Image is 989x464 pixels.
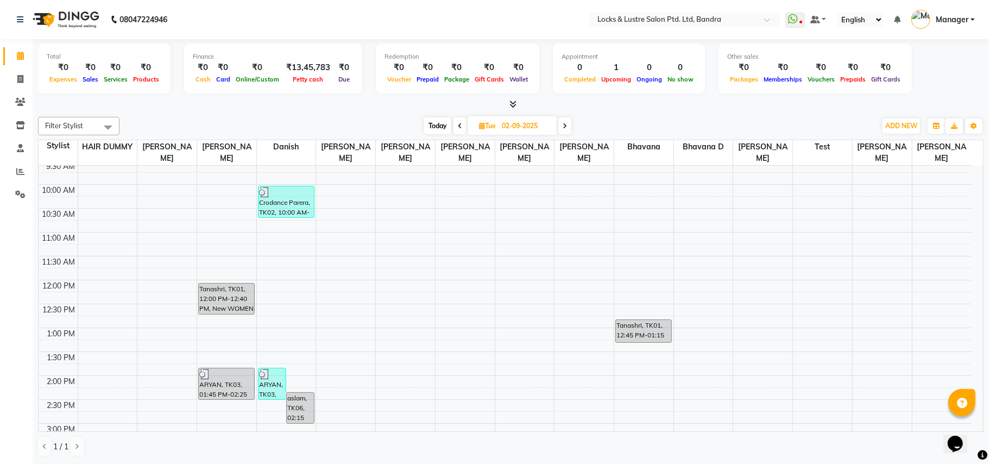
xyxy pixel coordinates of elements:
[616,320,671,342] div: Tanashri, TK01, 12:45 PM-01:15 PM, New GEL POLISH
[213,76,233,83] span: Card
[259,186,314,217] div: Crodance Parera, TK02, 10:00 AM-10:40 AM, New MEN HAIRCUT 99- OG
[868,61,903,74] div: ₹0
[287,393,314,423] div: aslam, TK06, 02:15 PM-02:55 PM, New MEN HAIRCUT 99- OG
[193,61,213,74] div: ₹0
[101,76,130,83] span: Services
[665,61,696,74] div: 0
[259,368,286,399] div: ARYAN, TK03, 01:45 PM-02:25 PM, New MEN HAIRCUT 99- OG
[414,76,442,83] span: Prepaid
[476,122,499,130] span: Tue
[45,328,78,340] div: 1:00 PM
[47,61,80,74] div: ₹0
[837,76,868,83] span: Prepaids
[562,61,599,74] div: 0
[47,52,162,61] div: Total
[40,209,78,220] div: 10:30 AM
[40,256,78,268] div: 11:30 AM
[414,61,442,74] div: ₹0
[40,233,78,244] div: 11:00 AM
[805,76,837,83] span: Vouchers
[936,14,968,26] span: Manager
[80,61,101,74] div: ₹0
[634,76,665,83] span: Ongoing
[291,76,326,83] span: Petty cash
[665,76,696,83] span: No show
[472,76,507,83] span: Gift Cards
[213,61,233,74] div: ₹0
[385,52,531,61] div: Redemption
[885,122,917,130] span: ADD NEW
[599,76,634,83] span: Upcoming
[119,4,167,35] b: 08047224946
[80,76,101,83] span: Sales
[282,61,335,74] div: ₹13,45,783
[233,61,282,74] div: ₹0
[199,284,254,314] div: Tanashri, TK01, 12:00 PM-12:40 PM, New WOMEN HAIRCUT 199 - OG
[727,61,761,74] div: ₹0
[316,140,375,165] span: [PERSON_NAME]
[376,140,435,165] span: [PERSON_NAME]
[883,118,920,134] button: ADD NEW
[385,61,414,74] div: ₹0
[674,140,733,154] span: Bhavana D
[837,61,868,74] div: ₹0
[257,140,316,154] span: danish
[943,421,978,453] iframe: chat widget
[562,52,696,61] div: Appointment
[45,161,78,172] div: 9:30 AM
[193,76,213,83] span: Cash
[41,280,78,292] div: 12:00 PM
[197,140,256,165] span: [PERSON_NAME]
[45,400,78,411] div: 2:30 PM
[599,61,634,74] div: 1
[41,304,78,316] div: 12:30 PM
[727,52,903,61] div: Other sales
[45,424,78,435] div: 3:00 PM
[614,140,673,154] span: bhavana
[634,61,665,74] div: 0
[761,61,805,74] div: ₹0
[40,185,78,196] div: 10:00 AM
[424,117,451,134] span: Today
[47,76,80,83] span: Expenses
[336,76,352,83] span: Due
[912,140,972,165] span: [PERSON_NAME]
[436,140,495,165] span: [PERSON_NAME]
[793,140,852,154] span: test
[507,61,531,74] div: ₹0
[335,61,354,74] div: ₹0
[868,76,903,83] span: Gift Cards
[39,140,78,152] div: Stylist
[555,140,614,165] span: [PERSON_NAME]
[805,61,837,74] div: ₹0
[761,76,805,83] span: Memberships
[130,76,162,83] span: Products
[727,76,761,83] span: Packages
[45,376,78,387] div: 2:00 PM
[853,140,912,165] span: [PERSON_NAME]
[101,61,130,74] div: ₹0
[53,441,68,453] span: 1 / 1
[442,76,472,83] span: Package
[472,61,507,74] div: ₹0
[507,76,531,83] span: Wallet
[45,352,78,363] div: 1:30 PM
[499,118,553,134] input: 2025-09-02
[28,4,102,35] img: logo
[495,140,555,165] span: [PERSON_NAME]
[385,76,414,83] span: Voucher
[442,61,472,74] div: ₹0
[911,10,930,29] img: Manager
[78,140,137,154] span: HAIR DUMMY
[137,140,197,165] span: [PERSON_NAME]
[45,121,83,130] span: Filter Stylist
[193,52,354,61] div: Finance
[233,76,282,83] span: Online/Custom
[199,368,254,399] div: ARYAN, TK03, 01:45 PM-02:25 PM, New MEN HAIRCUT 99- OG
[562,76,599,83] span: Completed
[130,61,162,74] div: ₹0
[733,140,792,165] span: [PERSON_NAME]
